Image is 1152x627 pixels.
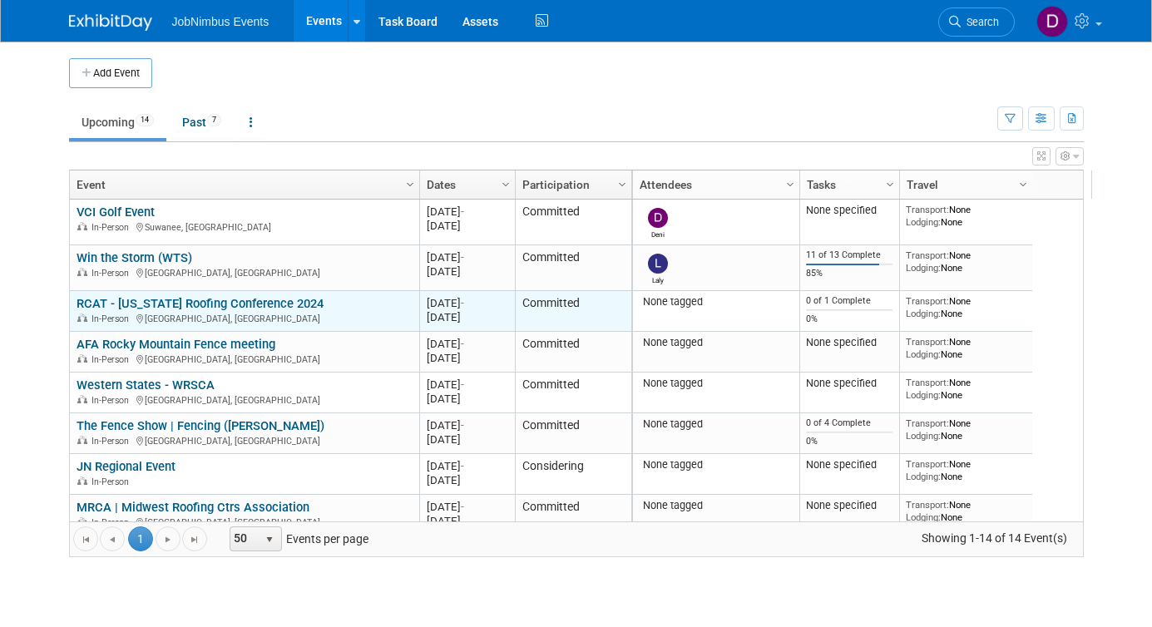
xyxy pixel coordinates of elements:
a: Go to the previous page [100,526,125,551]
span: Lodging: [906,471,941,482]
a: VCI Golf Event [77,205,155,220]
div: None None [906,204,1026,228]
a: Go to the last page [182,526,207,551]
div: [DATE] [427,500,507,514]
span: Lodging: [906,308,941,319]
img: In-Person Event [77,222,87,230]
div: None None [906,458,1026,482]
div: [DATE] [427,473,507,487]
div: None None [906,249,1026,274]
img: In-Person Event [77,476,87,485]
a: Event [77,170,408,199]
span: Transport: [906,204,949,215]
td: Committed [515,495,631,536]
a: Upcoming14 [69,106,166,138]
div: [GEOGRAPHIC_DATA], [GEOGRAPHIC_DATA] [77,433,412,447]
span: Transport: [906,417,949,429]
div: None specified [806,204,892,217]
span: In-Person [91,313,134,324]
div: [DATE] [427,514,507,528]
a: The Fence Show | Fencing ([PERSON_NAME]) [77,418,324,433]
div: None tagged [639,295,793,309]
a: Column Settings [613,170,631,195]
span: Lodging: [906,348,941,360]
a: Travel [907,170,1021,199]
div: None tagged [639,417,793,431]
div: [DATE] [427,310,507,324]
span: JobNimbus Events [172,15,269,28]
span: Column Settings [883,178,897,191]
a: Tasks [807,170,888,199]
div: None None [906,499,1026,523]
span: Go to the first page [79,533,92,546]
div: [DATE] [427,392,507,406]
div: None tagged [639,499,793,512]
a: Western States - WRSCA [77,378,215,392]
a: Go to the next page [156,526,180,551]
div: None specified [806,458,892,471]
div: [DATE] [427,296,507,310]
span: - [461,419,464,432]
span: In-Person [91,476,134,487]
img: Deni Blair [1036,6,1068,37]
div: [DATE] [427,219,507,233]
span: - [461,297,464,309]
div: Deni Blair [643,228,672,239]
div: None tagged [639,336,793,349]
div: 0% [806,436,892,447]
a: AFA Rocky Mountain Fence meeting [77,337,275,352]
a: Column Settings [497,170,515,195]
div: [DATE] [427,250,507,264]
img: Deni Blair [648,208,668,228]
a: JN Regional Event [77,459,176,474]
span: In-Person [91,354,134,365]
div: [GEOGRAPHIC_DATA], [GEOGRAPHIC_DATA] [77,352,412,366]
div: [DATE] [427,378,507,392]
div: [GEOGRAPHIC_DATA], [GEOGRAPHIC_DATA] [77,311,412,325]
div: [GEOGRAPHIC_DATA], [GEOGRAPHIC_DATA] [77,392,412,407]
span: - [461,251,464,264]
span: 50 [230,527,259,550]
img: In-Person Event [77,268,87,276]
div: 11 of 13 Complete [806,249,892,261]
img: In-Person Event [77,313,87,322]
span: Transport: [906,249,949,261]
div: [DATE] [427,351,507,365]
span: 7 [207,114,221,126]
div: [DATE] [427,418,507,432]
div: [GEOGRAPHIC_DATA], [GEOGRAPHIC_DATA] [77,515,412,529]
img: In-Person Event [77,354,87,363]
span: Lodging: [906,511,941,523]
span: Lodging: [906,430,941,442]
span: Showing 1-14 of 14 Event(s) [906,526,1082,550]
div: None tagged [639,377,793,390]
span: Transport: [906,377,949,388]
a: RCAT - [US_STATE] Roofing Conference 2024 [77,296,324,311]
div: 0% [806,313,892,325]
div: None None [906,377,1026,401]
img: In-Person Event [77,436,87,444]
span: Go to the previous page [106,533,119,546]
a: MRCA | Midwest Roofing Ctrs Association [77,500,309,515]
td: Committed [515,291,631,332]
div: None tagged [639,458,793,471]
span: 14 [136,114,154,126]
td: Committed [515,200,631,245]
span: Column Settings [784,178,797,191]
a: Dates [427,170,504,199]
div: 0 of 4 Complete [806,417,892,429]
a: Past7 [170,106,234,138]
span: Column Settings [403,178,417,191]
span: Transport: [906,336,949,348]
div: Laly Matos [643,274,672,284]
img: In-Person Event [77,517,87,526]
div: None specified [806,377,892,390]
div: Suwanee, [GEOGRAPHIC_DATA] [77,220,412,234]
div: None specified [806,499,892,512]
a: Go to the first page [73,526,98,551]
a: Column Settings [401,170,419,195]
span: Search [961,16,999,28]
span: In-Person [91,395,134,406]
a: Win the Storm (WTS) [77,250,192,265]
div: [DATE] [427,264,507,279]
